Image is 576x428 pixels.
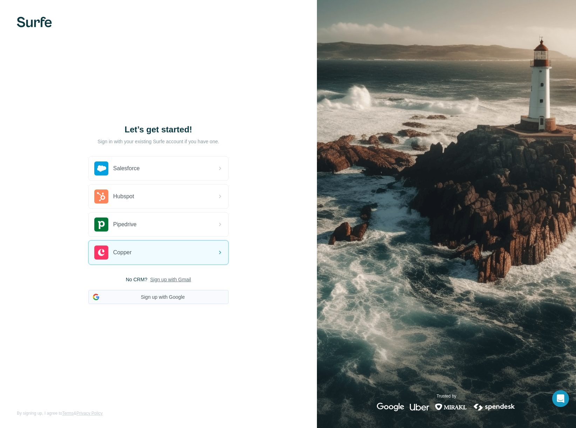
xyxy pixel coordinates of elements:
span: Salesforce [113,164,140,173]
img: mirakl's logo [435,403,467,411]
img: salesforce's logo [94,161,108,175]
img: google's logo [377,403,404,411]
span: Hubspot [113,192,134,201]
p: Trusted by [436,393,456,399]
span: No CRM? [126,276,147,283]
img: copper's logo [94,246,108,260]
img: spendesk's logo [473,403,516,411]
span: Copper [113,248,131,257]
button: Sign up with Google [88,290,229,304]
span: Pipedrive [113,220,137,229]
div: Open Intercom Messenger [552,390,569,407]
h1: Let’s get started! [88,124,229,135]
img: hubspot's logo [94,189,108,203]
a: Terms [62,411,74,416]
p: Sign in with your existing Surfe account if you have one. [97,138,219,145]
a: Privacy Policy [76,411,103,416]
span: By signing up, I agree to & [17,410,103,416]
img: uber's logo [410,403,429,411]
img: pipedrive's logo [94,218,108,232]
img: Surfe's logo [17,17,52,27]
button: Sign up with Gmail [150,276,191,283]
